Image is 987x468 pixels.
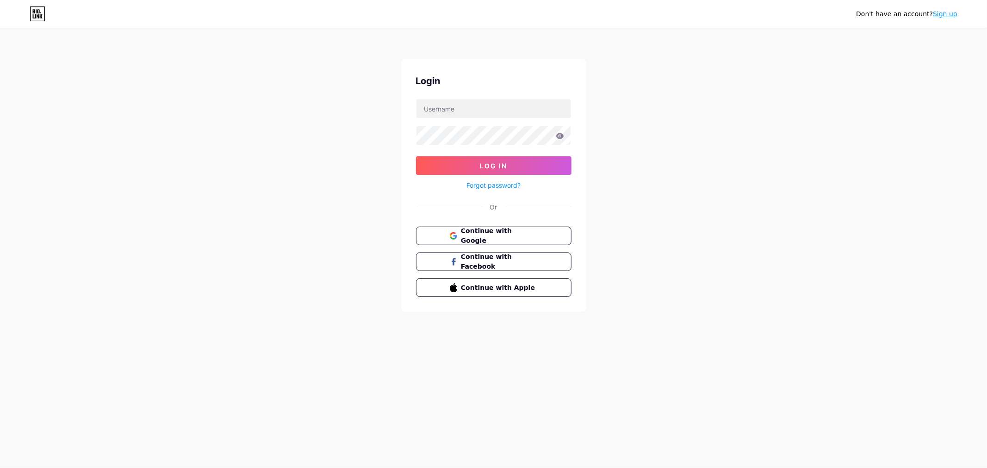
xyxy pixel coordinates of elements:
button: Continue with Google [416,227,571,245]
a: Forgot password? [466,180,521,190]
button: Continue with Facebook [416,252,571,271]
div: Login [416,74,571,88]
a: Sign up [933,10,957,18]
span: Log In [480,162,507,170]
button: Continue with Apple [416,278,571,297]
button: Log In [416,156,571,175]
div: Don't have an account? [856,9,957,19]
span: Continue with Facebook [461,252,537,271]
div: Or [490,202,497,212]
span: Continue with Google [461,226,537,246]
input: Username [416,99,571,118]
span: Continue with Apple [461,283,537,293]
